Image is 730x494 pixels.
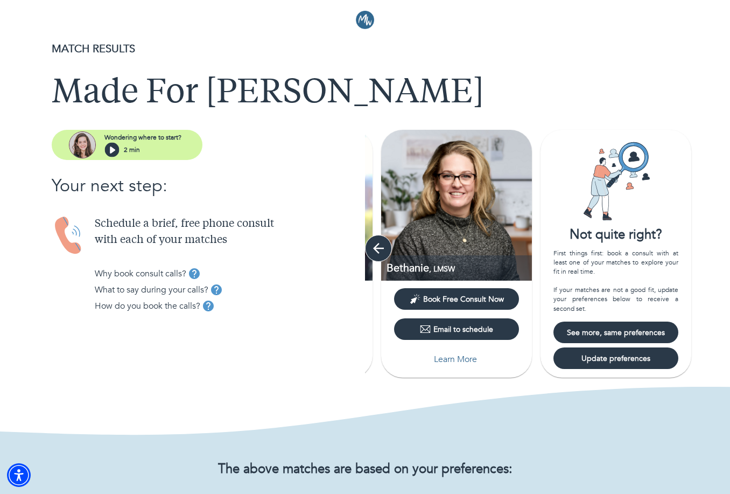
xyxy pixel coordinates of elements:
[553,347,678,369] button: Update preferences
[381,130,532,281] img: Bethanie Railling profile
[394,349,519,370] button: Learn More
[7,463,31,487] div: Accessibility Menu
[429,264,455,274] span: , LMSW
[104,133,181,142] p: Wondering where to start?
[186,266,202,282] button: tooltip
[553,322,678,343] button: See more, same preferences
[356,11,374,29] img: Logo
[553,249,678,314] div: First things first: book a consult with at least one of your matches to explore your fit in real ...
[394,288,519,310] button: Book Free Consult Now
[420,324,493,335] div: Email to schedule
[95,267,186,280] p: Why book consult calls?
[575,141,656,221] img: Card icon
[52,41,678,57] p: MATCH RESULTS
[52,130,202,160] button: assistantWondering where to start?2 min
[434,353,477,366] p: Learn More
[52,173,365,199] p: Your next step:
[95,216,365,248] p: Schedule a brief, free phone consult with each of your matches
[69,131,96,158] img: assistant
[558,353,674,364] span: Update preferences
[52,216,86,255] img: Handset
[387,261,532,275] p: LMSW
[200,298,216,314] button: tooltip
[124,145,140,155] p: 2 min
[52,74,678,113] h1: Made For [PERSON_NAME]
[558,328,674,338] span: See more, same preferences
[95,283,208,296] p: What to say during your calls?
[208,282,224,298] button: tooltip
[52,462,678,477] h2: The above matches are based on your preferences:
[423,294,504,304] span: Book Free Consult Now
[394,318,519,340] button: Email to schedule
[541,226,691,244] div: Not quite right?
[95,300,200,312] p: How do you book the calls?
